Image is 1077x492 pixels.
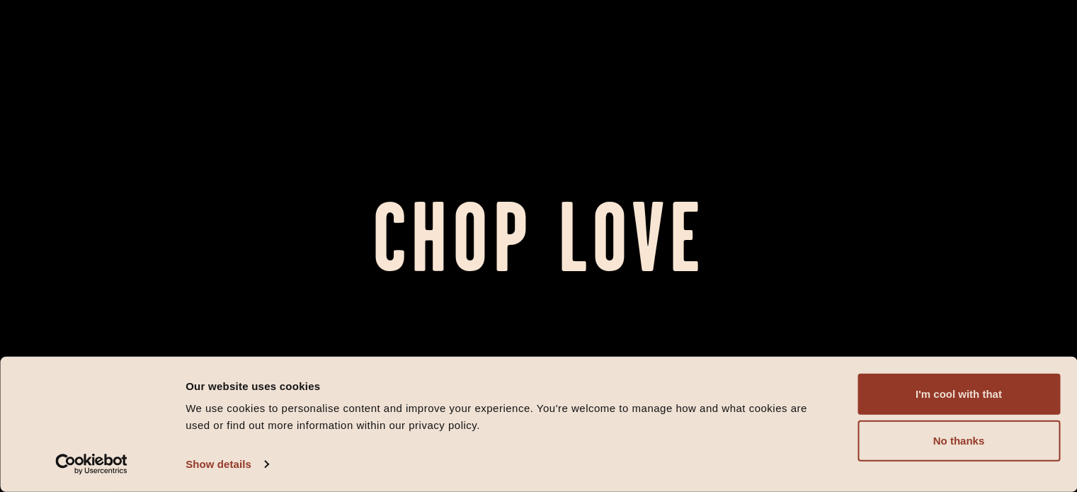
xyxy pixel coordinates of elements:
[857,374,1060,415] button: I'm cool with that
[857,421,1060,462] button: No thanks
[186,377,826,394] div: Our website uses cookies
[186,454,268,475] a: Show details
[186,400,826,434] div: We use cookies to personalise content and improve your experience. You're welcome to manage how a...
[30,454,154,475] a: Usercentrics Cookiebot - opens in a new window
